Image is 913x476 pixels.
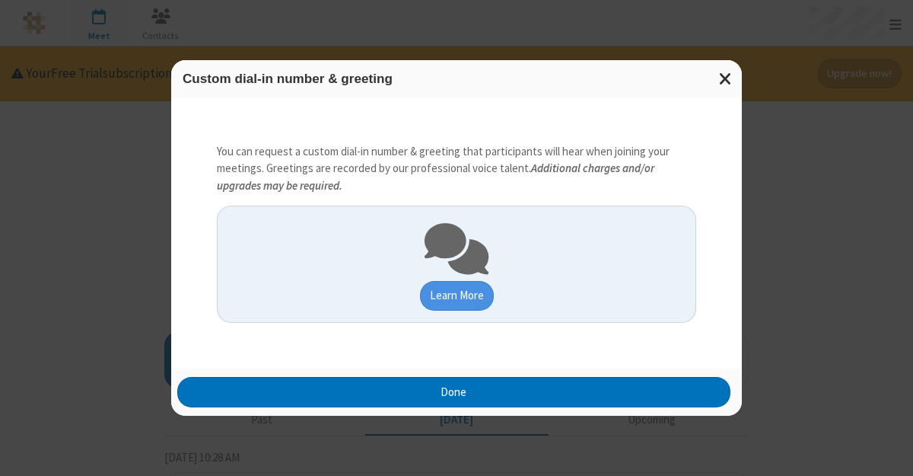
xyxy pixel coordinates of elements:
button: Done [177,377,731,407]
h3: Custom dial-in number & greeting [183,72,730,86]
em: Additional charges and/or upgrades may be required. [217,161,654,193]
p: You can request a custom dial-in number & greeting that participants will hear when joining your ... [217,143,696,195]
button: Close modal [710,60,742,97]
button: Learn More [420,281,494,311]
